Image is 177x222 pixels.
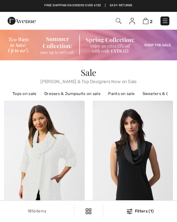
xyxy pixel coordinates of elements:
img: Search [116,18,121,24]
img: Textured Cowl Neck Jacket Style 251234. Cactus [4,101,85,221]
a: 2 [143,17,153,24]
a: Pants on sale [105,89,138,98]
a: Free shipping on orders over ₤120 [44,3,101,8]
img: Shopping Bag [143,18,149,24]
a: Easy Returns [110,3,133,8]
img: My Info [129,18,135,24]
img: Filters [86,208,91,214]
span: Sale [81,67,96,78]
img: 1ère Avenue [8,17,36,25]
span: 1816 [27,209,36,213]
a: Dresses & Jumpsuits on sale [41,89,104,98]
span: [PERSON_NAME] & Top Designers Now on Sale [4,77,173,84]
a: Tops on sale [9,89,40,98]
img: Casual Sleeveless Cowl Neck Style 251276. Midnight Blue [93,101,173,221]
img: Menu [162,17,168,24]
span: 2 [150,19,153,24]
a: 1ère Avenue [8,18,36,23]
